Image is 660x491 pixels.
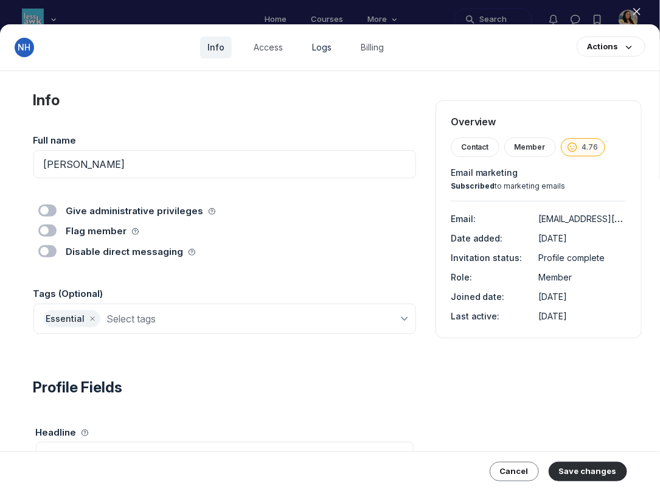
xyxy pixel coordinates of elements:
[587,41,618,52] div: Actions
[200,37,232,58] a: Info
[86,314,99,324] button: Remove [object Object]
[66,245,195,259] span: Disable direct messaging
[66,204,215,218] span: Give administrative privileges
[538,272,572,282] span: Member
[538,289,626,304] dd: May 7 2024
[246,37,290,58] a: Access
[451,311,500,321] span: Last active :
[451,214,476,224] span: Email :
[66,225,139,239] span: Flag member
[36,442,414,470] input: Add your headline
[398,313,411,325] button: cheveron-down
[538,311,567,321] span: [DATE]
[33,378,416,397] h4: Profile Fields
[451,252,523,263] span: Invitation status :
[538,211,626,226] dd: liahmike@gmail.com
[538,231,626,245] dd: May 7 2024
[33,287,103,301] span: Tags (Optional)
[451,272,472,282] span: Role :
[538,252,605,263] span: Profile complete
[461,142,489,152] span: Contact
[451,181,627,191] div: to marketing emails
[490,462,539,481] button: Cancel
[353,37,391,58] a: Billing
[305,37,339,58] a: Logs
[451,167,627,179] span: Email marketing
[582,142,599,152] span: 4.76
[451,233,503,243] span: Date added :
[46,313,85,325] span: Essential
[451,116,627,128] span: Overview
[106,310,398,327] input: Select tags
[15,38,34,57] div: NH
[33,134,77,148] span: Full name
[538,291,567,302] span: [DATE]
[577,37,645,57] button: Actions
[33,150,416,178] input: Full name
[538,270,626,284] dd: Member
[538,250,626,265] dd: Profile complete
[549,462,627,481] button: Save changes
[33,91,416,110] h4: Info
[515,142,546,152] span: Member
[451,181,495,190] strong: Subscribed
[538,233,567,243] span: [DATE]
[451,291,505,302] span: Joined date :
[36,426,88,440] span: Headline
[538,308,626,323] dd: Sep 24 2025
